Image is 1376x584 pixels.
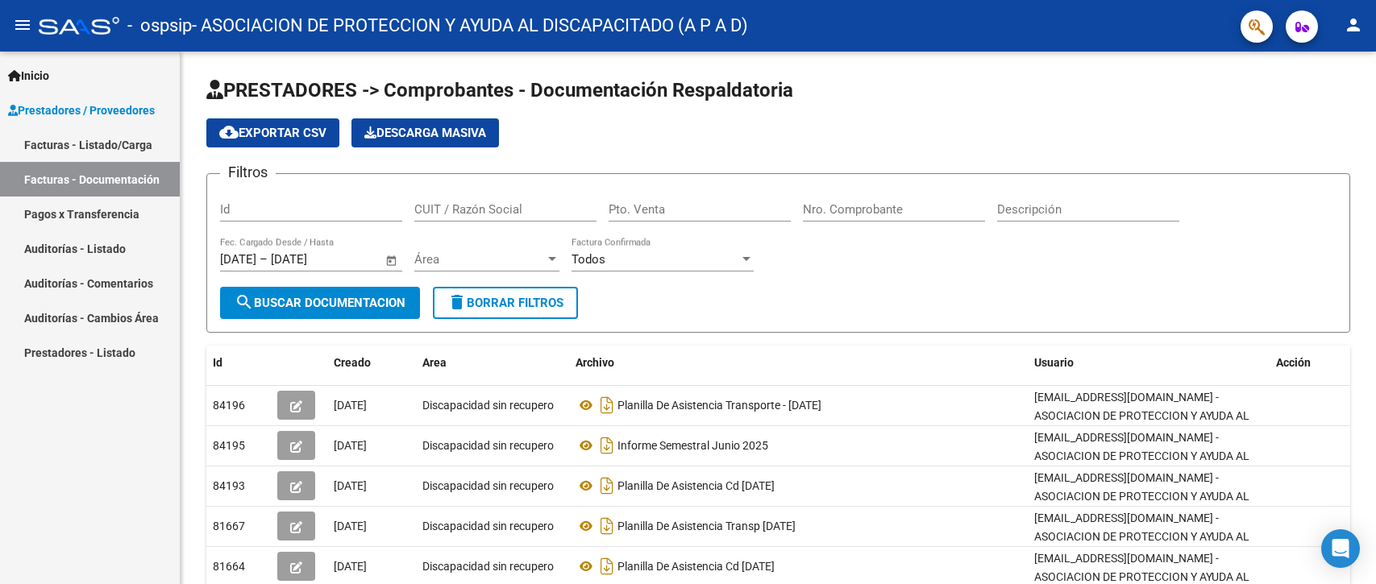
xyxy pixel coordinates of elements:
span: - ASOCIACION DE PROTECCION Y AYUDA AL DISCAPACITADO (A P A D) [192,8,748,43]
span: Discapacidad sin recupero [422,560,554,573]
span: Discapacidad sin recupero [422,399,554,412]
div: Open Intercom Messenger [1321,529,1360,568]
span: [EMAIL_ADDRESS][DOMAIN_NAME] - ASOCIACION DE PROTECCION Y AYUDA AL DISCAPACITADO (A P A D) - [1034,391,1249,441]
span: Usuario [1034,356,1074,369]
span: Todos [572,252,605,267]
span: [DATE] [334,560,367,573]
mat-icon: delete [447,292,467,312]
i: Descargar documento [597,392,617,418]
span: PRESTADORES -> Comprobantes - Documentación Respaldatoria [206,79,793,101]
span: Planilla De Asistencia Transporte - [DATE] [617,399,821,412]
span: Prestadores / Proveedores [8,101,155,119]
span: Discapacidad sin recupero [422,439,554,452]
i: Descargar documento [597,473,617,499]
button: Open calendar [383,251,401,270]
span: Planilla De Asistencia Cd [DATE] [617,560,775,573]
span: [EMAIL_ADDRESS][DOMAIN_NAME] - ASOCIACION DE PROTECCION Y AYUDA AL DISCAPACITADO (A P A D) - [1034,431,1249,481]
button: Descarga Masiva [351,118,499,147]
h3: Filtros [220,161,276,184]
mat-icon: cloud_download [219,122,239,142]
span: 81664 [213,560,245,573]
mat-icon: menu [13,15,32,35]
span: 84193 [213,479,245,492]
span: Buscar Documentacion [235,296,405,310]
span: Descarga Masiva [364,126,486,140]
datatable-header-cell: Archivo [569,346,1028,380]
datatable-header-cell: Creado [327,346,416,380]
span: Discapacidad sin recupero [422,479,554,492]
span: [DATE] [334,399,367,412]
i: Descargar documento [597,433,617,458]
app-download-masive: Descarga masiva de comprobantes (adjuntos) [351,118,499,147]
span: [DATE] [334,439,367,452]
span: [DATE] [334,520,367,532]
span: [EMAIL_ADDRESS][DOMAIN_NAME] - ASOCIACION DE PROTECCION Y AYUDA AL DISCAPACITADO (A P A D) - [1034,471,1249,521]
span: [DATE] [334,479,367,492]
span: 81667 [213,520,245,532]
i: Descargar documento [597,553,617,579]
input: Fecha fin [271,252,349,267]
datatable-header-cell: Area [416,346,569,380]
span: Archivo [576,356,614,369]
i: Descargar documento [597,513,617,539]
span: Exportar CSV [219,126,326,140]
span: Área [414,252,545,267]
span: – [260,252,268,267]
span: 84195 [213,439,245,452]
datatable-header-cell: Id [206,346,271,380]
span: Creado [334,356,371,369]
span: Acción [1276,356,1311,369]
span: Inicio [8,67,49,85]
mat-icon: search [235,292,254,312]
mat-icon: person [1344,15,1363,35]
span: Borrar Filtros [447,296,563,310]
span: - ospsip [127,8,192,43]
span: Discapacidad sin recupero [422,520,554,532]
input: Fecha inicio [220,252,256,267]
span: Informe Semestral Junio 2025 [617,439,768,452]
button: Exportar CSV [206,118,339,147]
span: 84196 [213,399,245,412]
datatable-header-cell: Usuario [1028,346,1270,380]
span: [EMAIL_ADDRESS][DOMAIN_NAME] - ASOCIACION DE PROTECCION Y AYUDA AL DISCAPACITADO (A P A D) - [1034,512,1249,561]
span: Id [213,356,222,369]
button: Buscar Documentacion [220,287,420,319]
span: Area [422,356,447,369]
datatable-header-cell: Acción [1270,346,1350,380]
button: Borrar Filtros [433,287,578,319]
span: Planilla De Asistencia Transp [DATE] [617,520,796,532]
span: Planilla De Asistencia Cd [DATE] [617,479,775,492]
